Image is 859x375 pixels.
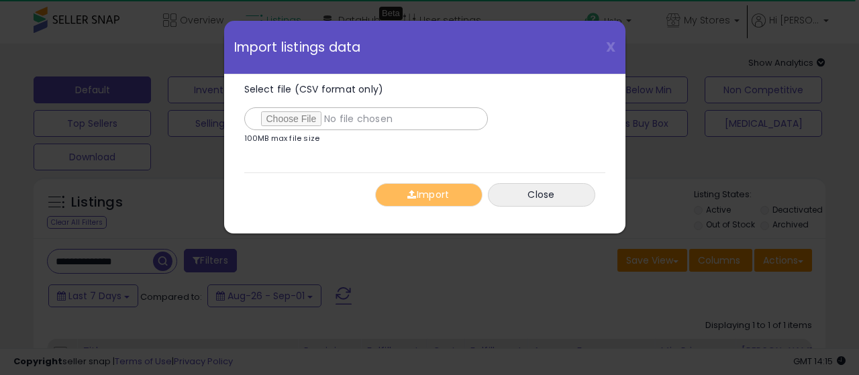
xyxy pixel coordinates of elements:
[375,183,483,207] button: Import
[244,135,320,142] p: 100MB max file size
[244,83,384,96] span: Select file (CSV format only)
[234,41,361,54] span: Import listings data
[488,183,595,207] button: Close
[606,38,615,56] span: X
